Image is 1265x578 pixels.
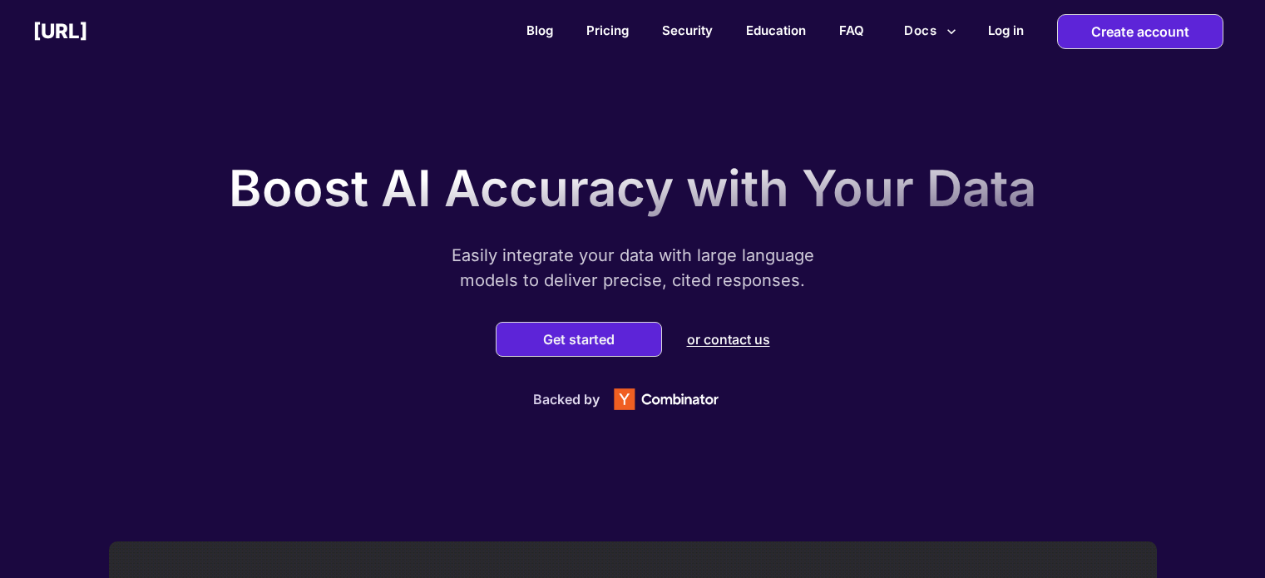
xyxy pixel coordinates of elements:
[687,331,770,348] p: or contact us
[229,158,1036,218] p: Boost AI Accuracy with Your Data
[1091,15,1189,48] p: Create account
[746,22,806,38] a: Education
[526,22,553,38] a: Blog
[533,391,600,408] p: Backed by
[33,19,87,43] h2: [URL]
[600,379,733,419] img: Y Combinator logo
[538,331,620,348] button: Get started
[897,15,963,47] button: more
[586,22,629,38] a: Pricing
[839,22,864,38] a: FAQ
[425,243,841,293] p: Easily integrate your data with large language models to deliver precise, cited responses.
[662,22,713,38] a: Security
[988,22,1024,38] h2: Log in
